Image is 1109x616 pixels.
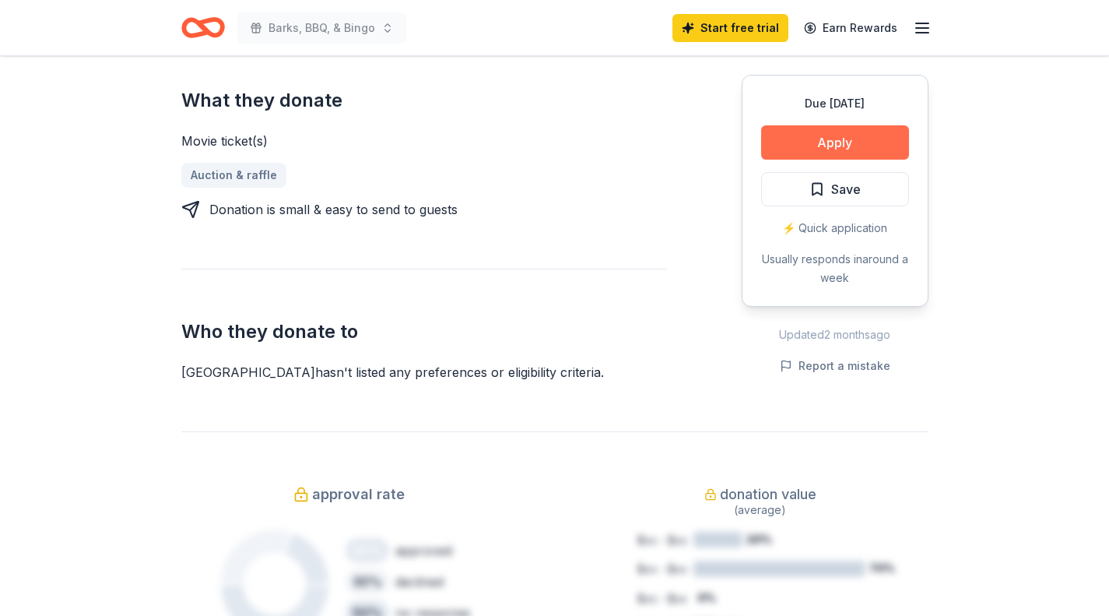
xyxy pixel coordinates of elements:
[395,572,444,591] div: declined
[268,19,375,37] span: Barks, BBQ, & Bingo
[346,538,389,563] div: 20 %
[761,172,909,206] button: Save
[761,219,909,238] div: ⚡️ Quick application
[181,319,667,344] h2: Who they donate to
[237,12,406,44] button: Barks, BBQ, & Bingo
[181,88,667,113] h2: What they donate
[637,533,687,547] tspan: $xx - $xx
[746,533,772,546] tspan: 20%
[346,569,389,594] div: 30 %
[831,179,861,199] span: Save
[637,562,687,576] tspan: $xx - $xx
[697,591,716,604] tspan: 0%
[312,482,405,507] span: approval rate
[742,326,928,344] div: Updated 2 months ago
[869,561,894,575] tspan: 70%
[780,357,890,375] button: Report a mistake
[720,482,816,507] span: donation value
[181,132,667,150] div: Movie ticket(s)
[672,14,788,42] a: Start free trial
[795,14,907,42] a: Earn Rewards
[395,541,452,560] div: approved
[761,94,909,113] div: Due [DATE]
[592,501,928,519] div: (average)
[181,363,667,382] div: [GEOGRAPHIC_DATA] hasn ' t listed any preferences or eligibility criteria.
[637,592,687,605] tspan: $xx - $xx
[761,250,909,287] div: Usually responds in around a week
[181,9,225,46] a: Home
[209,200,458,219] div: Donation is small & easy to send to guests
[181,163,286,188] a: Auction & raffle
[761,125,909,160] button: Apply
